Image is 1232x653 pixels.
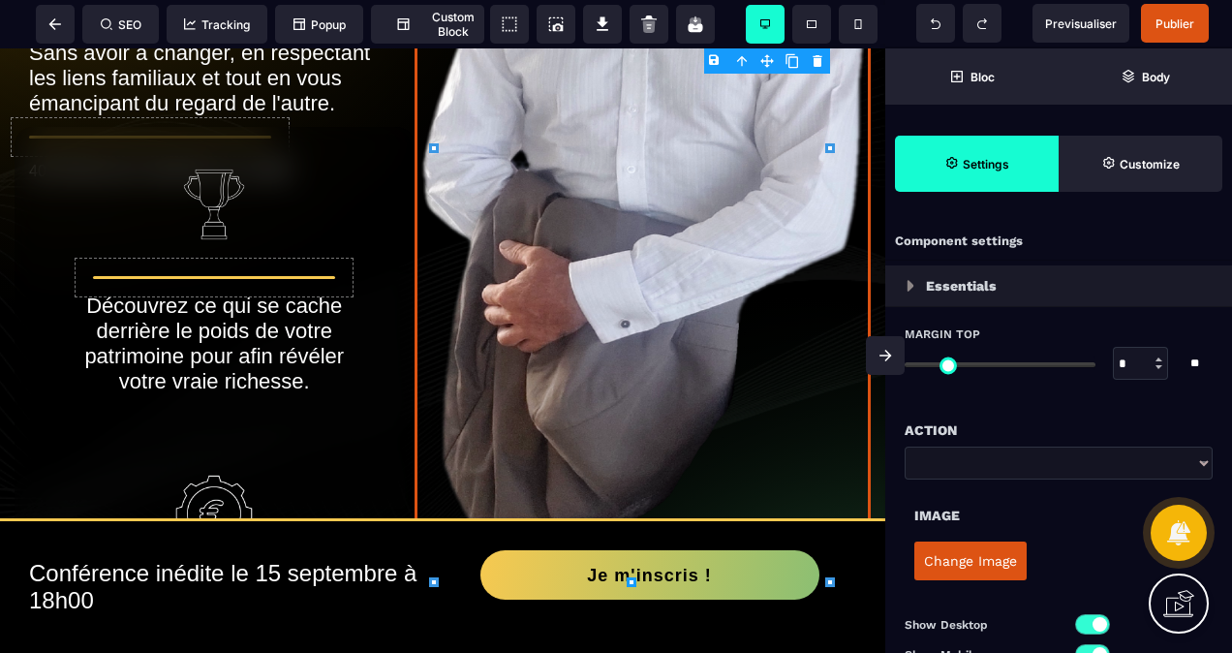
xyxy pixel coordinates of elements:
div: Image [914,504,1203,527]
span: Publier [1155,16,1194,31]
span: Open Style Manager [1059,136,1222,192]
strong: Body [1142,70,1170,84]
div: Component settings [885,223,1232,261]
strong: Bloc [970,70,995,84]
span: Tracking [184,17,250,32]
span: Previsualiser [1045,16,1117,31]
strong: Customize [1120,157,1180,171]
span: Settings [895,136,1059,192]
span: Open Blocks [885,48,1059,105]
span: Open Layer Manager [1059,48,1232,105]
text: Découvrez ce qui se cache derrière le poids de votre patrimoine pour afin révéler votre vraie ric... [68,240,361,426]
img: 1a93b99cc5de67565db4081e7148b678_cup.png [175,117,253,195]
span: SEO [101,17,141,32]
img: loading [907,280,914,292]
span: View components [490,5,529,44]
span: Popup [293,17,346,32]
p: Show Desktop [905,615,1059,635]
h2: Conférence inédite le 15 septembre à 18h00 [29,502,443,575]
button: Je m'inscris ! [480,502,819,551]
p: Essentials [926,274,997,297]
img: 13d99394073da9d40b0c9464849f2b32_mechanical-engineering.png [175,426,253,504]
span: Margin Top [905,326,980,342]
span: Screenshot [537,5,575,44]
span: Preview [1032,4,1129,43]
div: Action [905,419,1213,442]
button: Change Image [914,542,1027,580]
strong: Settings [963,157,1009,171]
span: Custom Block [381,10,475,39]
